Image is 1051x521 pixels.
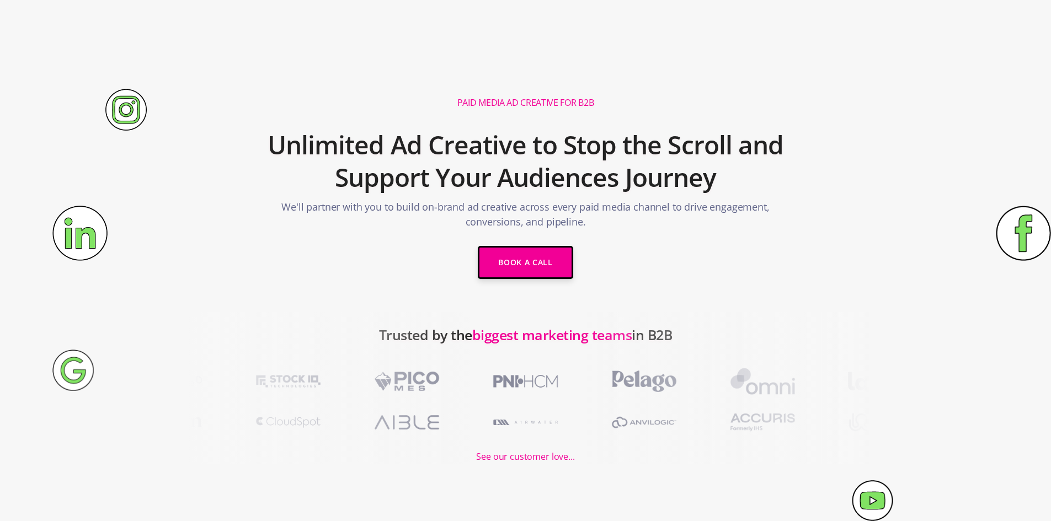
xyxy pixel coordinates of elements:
[477,365,573,397] img: PNI
[476,438,574,464] a: See our customer love...
[478,246,573,279] a: Book a Call
[263,200,788,235] p: We'll partner with you to build on-brand ad creative across every paid media channel to drive eng...
[472,325,632,344] span: biggest marketing teams
[379,321,673,365] h2: Trusted by the in B2B
[476,449,574,464] div: See our customer love...
[263,123,788,200] h2: Unlimited Ad Creative to Stop the Scroll and Support Your Audiences Journey
[996,468,1051,521] iframe: Chat Widget
[478,406,574,438] img: A1RWATER
[457,97,594,109] h1: Paid Media Ad Creative for B2B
